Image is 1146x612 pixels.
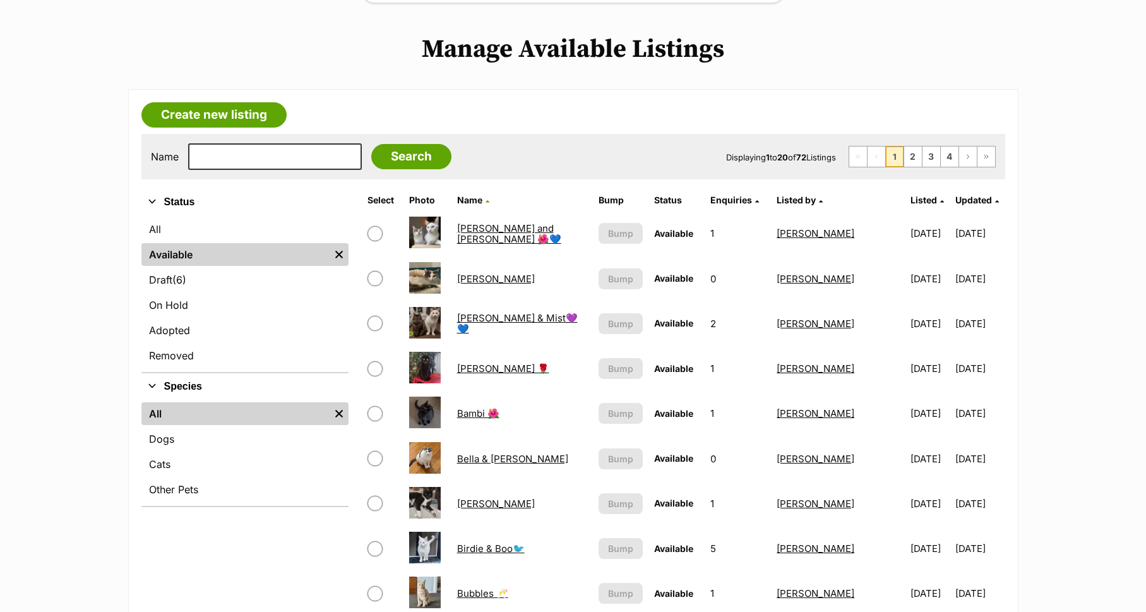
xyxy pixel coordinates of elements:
button: Bump [599,223,643,244]
a: Listed by [777,195,823,205]
span: Previous page [868,147,885,167]
a: Enquiries [710,195,759,205]
a: Last page [977,147,995,167]
button: Bump [599,313,643,334]
span: Bump [608,317,633,330]
a: [PERSON_NAME] [777,498,854,510]
a: Draft [141,268,349,291]
span: Displaying to of Listings [726,152,836,162]
th: Photo [404,190,450,210]
td: 0 [705,257,770,301]
td: [DATE] [955,437,1004,481]
td: 1 [705,212,770,255]
td: [DATE] [955,257,1004,301]
a: [PERSON_NAME] and [PERSON_NAME] 🌺💙 [457,222,561,245]
a: Removed [141,344,349,367]
a: Bambi 🌺 [457,407,499,419]
span: Bump [608,587,633,600]
label: Name [151,151,179,162]
a: [PERSON_NAME] [777,363,854,375]
td: 5 [705,527,770,570]
span: Available [654,498,693,508]
td: [DATE] [955,482,1004,525]
td: 0 [705,437,770,481]
a: [PERSON_NAME] [777,587,854,599]
nav: Pagination [849,146,996,167]
span: Bump [608,452,633,465]
td: [DATE] [955,527,1004,570]
a: Next page [959,147,977,167]
span: Bump [608,362,633,375]
span: Available [654,228,693,239]
span: Listed [910,195,937,205]
td: [DATE] [955,347,1004,390]
button: Bump [599,268,643,289]
td: 1 [705,347,770,390]
a: Birdie & Boo🐦 [457,543,525,555]
div: Species [141,400,349,506]
a: [PERSON_NAME] [457,498,535,510]
th: Status [649,190,704,210]
a: [PERSON_NAME] [457,273,535,285]
a: On Hold [141,294,349,316]
td: [DATE] [955,302,1004,345]
a: Bella & [PERSON_NAME] [457,453,568,465]
th: Bump [594,190,648,210]
span: First page [849,147,867,167]
a: [PERSON_NAME] [777,227,854,239]
a: Available [141,243,330,266]
td: [DATE] [905,257,954,301]
button: Species [141,378,349,395]
td: [DATE] [905,347,954,390]
a: Page 4 [941,147,958,167]
a: All [141,218,349,241]
strong: 20 [777,152,788,162]
span: Available [654,318,693,328]
strong: 1 [766,152,770,162]
a: Name [457,195,489,205]
a: Adopted [141,319,349,342]
span: (6) [172,272,186,287]
button: Bump [599,358,643,379]
a: Listed [910,195,944,205]
a: Other Pets [141,478,349,501]
img: Audrey Rose 🌹 [409,352,441,383]
span: Name [457,195,482,205]
td: [DATE] [905,392,954,435]
td: 1 [705,482,770,525]
a: [PERSON_NAME] & Mist💜💙 [457,312,578,335]
a: Cats [141,453,349,476]
a: Bubbles 🥂 [457,587,508,599]
td: [DATE] [905,437,954,481]
a: Updated [955,195,999,205]
a: Remove filter [330,402,349,425]
span: Available [654,543,693,554]
a: [PERSON_NAME] [777,318,854,330]
td: 1 [705,392,770,435]
span: Bump [608,407,633,420]
button: Bump [599,493,643,514]
button: Status [141,194,349,210]
td: [DATE] [905,482,954,525]
span: Bump [608,272,633,285]
img: Bella & Kevin 💕 [409,442,441,474]
div: Status [141,215,349,372]
button: Bump [599,538,643,559]
span: Available [654,408,693,419]
a: [PERSON_NAME] [777,407,854,419]
button: Bump [599,403,643,424]
a: Page 3 [922,147,940,167]
span: Available [654,453,693,464]
img: Aiko and Emiri 🌺💙 [409,217,441,248]
td: [DATE] [905,527,954,570]
span: Available [654,363,693,374]
a: [PERSON_NAME] [777,543,854,555]
strong: 72 [796,152,806,162]
td: [DATE] [905,212,954,255]
img: Birdie & Boo🐦 [409,532,441,563]
a: Remove filter [330,243,349,266]
a: All [141,402,330,425]
span: Available [654,588,693,599]
span: Bump [608,497,633,510]
input: Search [371,144,451,169]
